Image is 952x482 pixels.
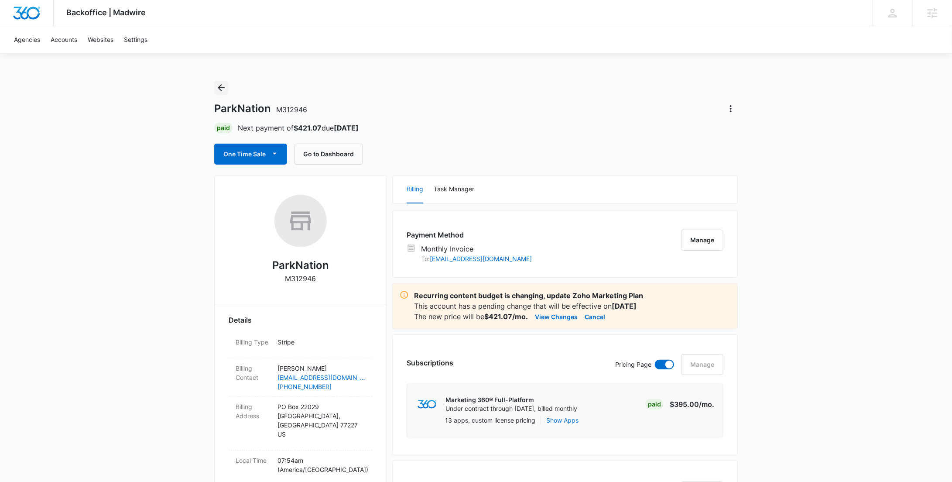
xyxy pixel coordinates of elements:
[407,176,423,203] button: Billing
[294,144,363,165] button: Go to Dashboard
[285,273,316,284] p: M312946
[445,416,535,425] p: 13 apps, custom license pricing
[414,290,730,301] p: Recurring content budget is changing, update Zoho Marketing Plan
[9,26,45,53] a: Agencies
[236,402,271,420] dt: Billing Address
[681,230,723,251] button: Manage
[421,254,532,263] p: To:
[445,404,577,413] p: Under contract through [DATE], billed monthly
[238,123,359,133] p: Next payment of due
[82,26,119,53] a: Websites
[277,382,366,391] a: [PHONE_NUMBER]
[434,176,474,203] button: Task Manager
[430,255,532,262] a: [EMAIL_ADDRESS][DOMAIN_NAME]
[277,337,366,347] p: Stripe
[445,396,577,404] p: Marketing 360® Full-Platform
[229,315,252,325] span: Details
[612,302,637,310] strong: [DATE]
[615,360,651,369] p: Pricing Page
[670,399,714,410] p: $395.00
[546,416,579,425] button: Show Apps
[535,311,578,322] button: View Changes
[334,124,359,132] strong: [DATE]
[214,102,307,115] h1: ParkNation
[414,301,730,311] p: This account has a pending change that will be effective on
[421,244,532,254] p: Monthly Invoice
[407,230,532,240] h3: Payment Method
[229,397,373,451] div: Billing AddressPO Box 22029[GEOGRAPHIC_DATA],[GEOGRAPHIC_DATA] 77227US
[414,311,528,322] p: The new price will be
[45,26,82,53] a: Accounts
[214,144,287,165] button: One Time Sale
[214,81,228,95] button: Back
[277,456,366,474] p: 07:54am ( America/[GEOGRAPHIC_DATA] )
[294,124,322,132] strong: $421.07
[407,358,453,368] h3: Subscriptions
[585,311,605,322] button: Cancel
[724,102,738,116] button: Actions
[272,258,329,273] h2: ParkNation
[277,364,366,373] p: [PERSON_NAME]
[418,400,436,409] img: marketing360Logo
[699,400,714,409] span: /mo.
[236,456,271,465] dt: Local Time
[277,373,366,382] a: [EMAIL_ADDRESS][DOMAIN_NAME]
[236,337,271,347] dt: Billing Type
[277,402,366,439] p: PO Box 22029 [GEOGRAPHIC_DATA] , [GEOGRAPHIC_DATA] 77227 US
[229,358,373,397] div: Billing Contact[PERSON_NAME][EMAIL_ADDRESS][DOMAIN_NAME][PHONE_NUMBER]
[645,399,664,410] div: Paid
[214,123,233,133] div: Paid
[276,105,307,114] span: M312946
[484,312,528,321] strong: $421.07/mo.
[229,332,373,358] div: Billing TypeStripe
[67,8,146,17] span: Backoffice | Madwire
[236,364,271,382] dt: Billing Contact
[119,26,153,53] a: Settings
